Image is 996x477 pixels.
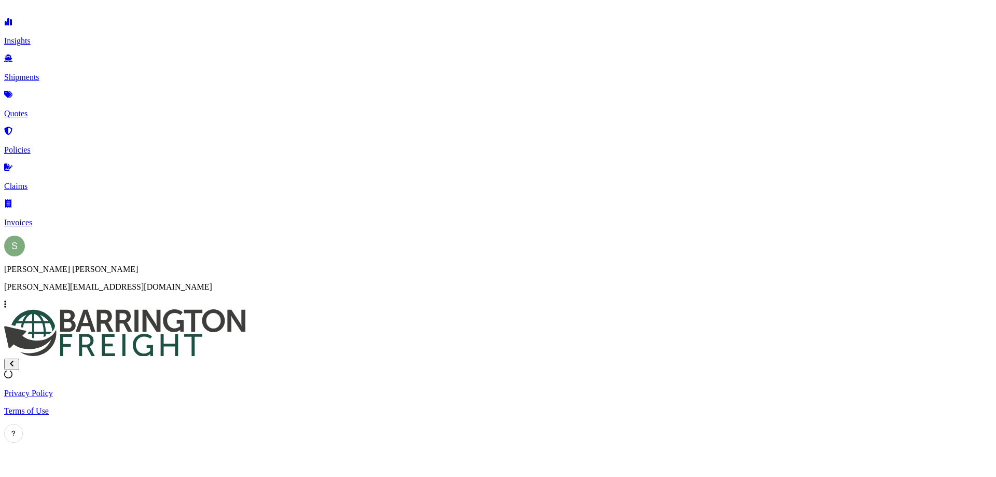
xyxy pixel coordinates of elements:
a: Insights [4,19,992,46]
a: Claims [4,164,992,191]
div: Loading [4,370,992,380]
p: Invoices [4,218,992,227]
p: Insights [4,36,992,46]
a: Privacy Policy [4,389,992,398]
p: Shipments [4,73,992,82]
a: Terms of Use [4,406,992,416]
p: Quotes [4,109,992,118]
p: [PERSON_NAME][EMAIL_ADDRESS][DOMAIN_NAME] [4,282,992,292]
a: Policies [4,128,992,155]
span: S [11,241,18,251]
p: [PERSON_NAME] [PERSON_NAME] [4,265,992,274]
p: Policies [4,145,992,155]
a: Quotes [4,91,992,118]
img: organization-logo [4,309,245,356]
p: Claims [4,182,992,191]
a: Shipments [4,55,992,82]
a: Invoices [4,200,992,227]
